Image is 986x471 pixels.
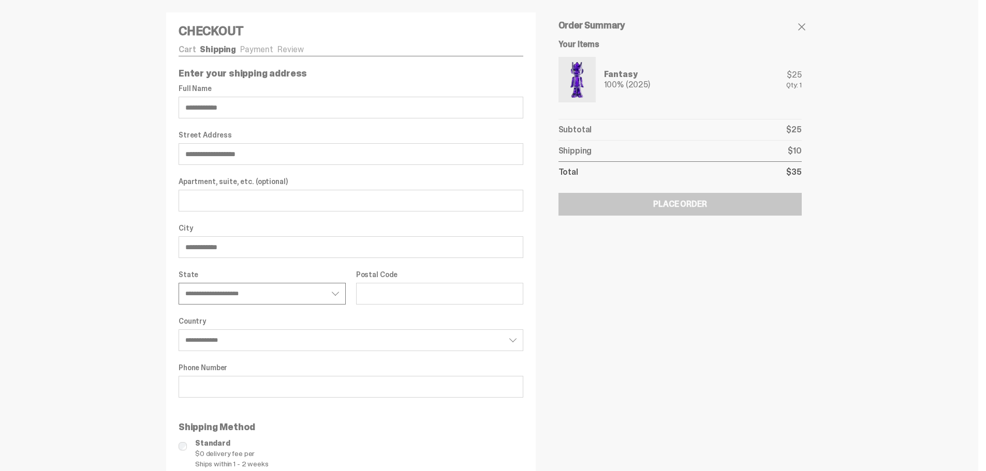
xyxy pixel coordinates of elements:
label: Phone Number [179,363,523,372]
p: $35 [786,168,802,176]
h5: Order Summary [558,21,802,30]
label: Street Address [179,131,523,139]
img: Yahoo-HG---1.png [561,59,594,100]
p: Shipping [558,147,592,155]
p: $10 [788,147,802,155]
div: Place Order [653,200,707,208]
a: Cart [179,44,196,55]
p: $25 [786,126,802,134]
div: Qty: 1 [786,81,802,88]
p: Shipping Method [179,422,523,432]
button: Place Order [558,193,802,216]
span: Standard [195,438,523,448]
label: Full Name [179,84,523,93]
label: Postal Code [356,270,523,279]
div: $25 [786,71,802,79]
p: Enter your shipping address [179,69,523,78]
h4: Checkout [179,25,523,37]
label: Apartment, suite, etc. (optional) [179,177,523,186]
span: Ships within 1 - 2 weeks [195,459,523,469]
label: State [179,270,346,279]
h6: Your Items [558,40,802,49]
p: Total [558,168,578,176]
label: City [179,224,523,232]
div: Fantasy [604,70,650,79]
p: Subtotal [558,126,592,134]
label: Country [179,317,523,325]
span: $0 delivery fee per [195,448,523,459]
div: 100% (2025) [604,81,650,89]
a: Shipping [200,44,236,55]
